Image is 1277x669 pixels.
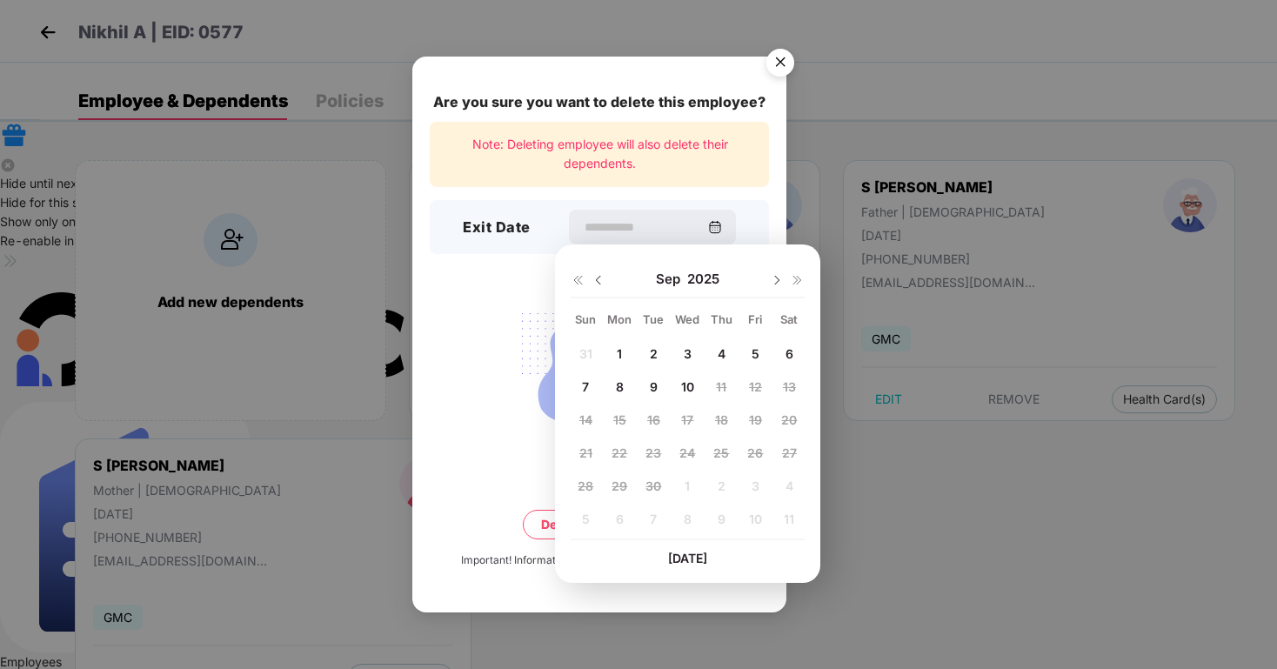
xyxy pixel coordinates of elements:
button: Close [756,40,803,87]
div: Important! Information once deleted, can’t be recovered. [461,552,738,569]
span: [DATE] [668,551,707,565]
img: svg+xml;base64,PHN2ZyBpZD0iQ2FsZW5kYXItMzJ4MzIiIHhtbG5zPSJodHRwOi8vd3d3LnczLm9yZy8yMDAwL3N2ZyIgd2... [708,220,722,234]
span: 2 [650,346,658,361]
div: Note: Deleting employee will also delete their dependents. [430,122,769,187]
span: 9 [650,379,658,394]
div: Sat [774,311,805,327]
span: 6 [786,346,793,361]
div: Are you sure you want to delete this employee? [430,91,769,113]
span: 1 [617,346,622,361]
img: svg+xml;base64,PHN2ZyB4bWxucz0iaHR0cDovL3d3dy53My5vcmcvMjAwMC9zdmciIHdpZHRoPSIxNiIgaGVpZ2h0PSIxNi... [571,273,585,287]
span: 5 [752,346,759,361]
img: svg+xml;base64,PHN2ZyB4bWxucz0iaHR0cDovL3d3dy53My5vcmcvMjAwMC9zdmciIHdpZHRoPSIxNiIgaGVpZ2h0PSIxNi... [791,273,805,287]
div: Fri [740,311,771,327]
span: 2025 [687,271,719,288]
img: svg+xml;base64,PHN2ZyBpZD0iRHJvcGRvd24tMzJ4MzIiIHhtbG5zPSJodHRwOi8vd3d3LnczLm9yZy8yMDAwL3N2ZyIgd2... [592,273,605,287]
div: Wed [672,311,703,327]
div: Mon [605,311,635,327]
span: 7 [582,379,589,394]
img: svg+xml;base64,PHN2ZyB4bWxucz0iaHR0cDovL3d3dy53My5vcmcvMjAwMC9zdmciIHdpZHRoPSIyMjQiIGhlaWdodD0iMT... [502,303,697,438]
span: 10 [681,379,694,394]
button: Delete permanently [523,510,676,539]
div: Thu [706,311,737,327]
img: svg+xml;base64,PHN2ZyBpZD0iRHJvcGRvd24tMzJ4MzIiIHhtbG5zPSJodHRwOi8vd3d3LnczLm9yZy8yMDAwL3N2ZyIgd2... [770,273,784,287]
span: 3 [684,346,692,361]
span: 4 [718,346,725,361]
div: Sun [571,311,601,327]
img: svg+xml;base64,PHN2ZyB4bWxucz0iaHR0cDovL3d3dy53My5vcmcvMjAwMC9zdmciIHdpZHRoPSI1NiIgaGVpZ2h0PSI1Ni... [756,41,805,90]
span: Sep [656,271,687,288]
h3: Exit Date [463,217,531,239]
div: Tue [638,311,669,327]
span: 8 [616,379,624,394]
